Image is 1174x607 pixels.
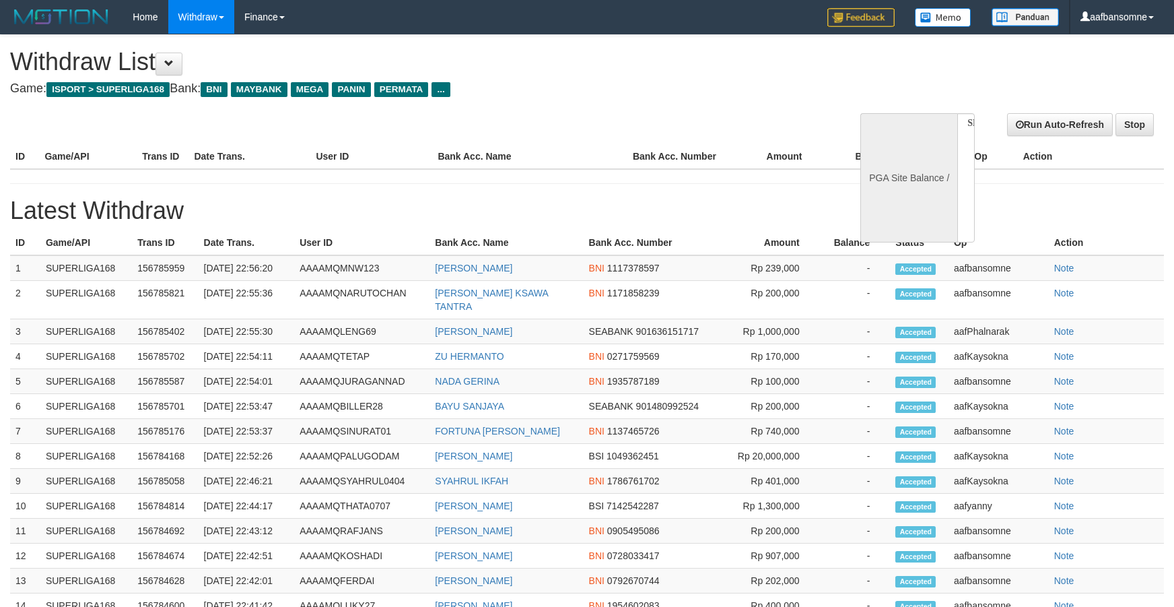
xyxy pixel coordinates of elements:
span: BNI [201,82,227,97]
img: Button%20Memo.svg [915,8,971,27]
span: Accepted [895,426,936,438]
span: 1049362451 [607,451,659,461]
th: Op [948,230,1049,255]
th: ID [10,230,40,255]
a: Note [1054,451,1074,461]
td: AAAAMQBILLER28 [294,394,429,419]
img: panduan.png [992,8,1059,26]
td: Rp 401,000 [730,469,819,494]
img: MOTION_logo.png [10,7,112,27]
td: AAAAMQTETAP [294,344,429,369]
span: 7142542287 [607,501,659,511]
span: SEABANK [589,401,633,412]
td: - [820,281,891,319]
span: MAYBANK [231,82,287,97]
td: [DATE] 22:42:01 [199,569,295,594]
a: Note [1054,288,1074,298]
a: Note [1054,501,1074,511]
span: 0905495086 [607,525,660,536]
td: Rp 239,000 [730,255,819,281]
span: 901480992524 [636,401,699,412]
span: SEABANK [589,326,633,337]
span: Accepted [895,327,936,338]
th: User ID [310,144,432,169]
span: Accepted [895,288,936,300]
td: 156785402 [132,319,198,344]
td: SUPERLIGA168 [40,544,132,569]
td: AAAAMQFERDAI [294,569,429,594]
td: [DATE] 22:46:21 [199,469,295,494]
td: SUPERLIGA168 [40,319,132,344]
td: Rp 200,000 [730,281,819,319]
td: SUPERLIGA168 [40,444,132,469]
a: [PERSON_NAME] [435,501,512,511]
td: - [820,255,891,281]
span: BNI [589,550,605,561]
span: MEGA [291,82,329,97]
td: 2 [10,281,40,319]
a: ZU HERMANTO [435,351,504,362]
span: BNI [589,351,605,362]
th: User ID [294,230,429,255]
td: Rp 202,000 [730,569,819,594]
td: SUPERLIGA168 [40,419,132,444]
th: Game/API [39,144,137,169]
td: AAAAMQSINURAT01 [294,419,429,444]
td: AAAAMQJURAGANNAD [294,369,429,394]
td: AAAAMQRAFJANS [294,519,429,544]
a: [PERSON_NAME] [435,263,512,274]
td: AAAAMQMNW123 [294,255,429,281]
span: Accepted [895,526,936,538]
td: [DATE] 22:55:30 [199,319,295,344]
span: 1117378597 [607,263,660,274]
td: aafKaysokna [948,469,1049,494]
span: Accepted [895,501,936,513]
div: PGA Site Balance / [860,113,957,243]
span: 1935787189 [607,376,660,387]
td: 4 [10,344,40,369]
td: SUPERLIGA168 [40,494,132,519]
th: Op [969,144,1017,169]
a: [PERSON_NAME] [435,451,512,461]
th: Status [890,230,948,255]
td: 11 [10,519,40,544]
span: 0792670744 [607,575,660,586]
td: 3 [10,319,40,344]
a: Note [1054,401,1074,412]
span: Accepted [895,402,936,413]
a: FORTUNA [PERSON_NAME] [435,426,560,437]
td: 156785587 [132,369,198,394]
td: Rp 907,000 [730,544,819,569]
th: Action [1018,144,1164,169]
td: [DATE] 22:53:37 [199,419,295,444]
img: Feedback.jpg [827,8,895,27]
td: [DATE] 22:44:17 [199,494,295,519]
td: Rp 200,000 [730,394,819,419]
td: - [820,494,891,519]
th: Action [1049,230,1164,255]
a: [PERSON_NAME] [435,525,512,536]
td: - [820,469,891,494]
td: AAAAMQTHATA0707 [294,494,429,519]
td: aafbansomne [948,519,1049,544]
span: ... [431,82,450,97]
td: aafKaysokna [948,444,1049,469]
a: Note [1054,326,1074,337]
span: BNI [589,575,605,586]
a: Stop [1115,113,1154,136]
th: Amount [730,230,819,255]
span: Accepted [895,551,936,563]
a: Note [1054,575,1074,586]
td: [DATE] 22:54:11 [199,344,295,369]
td: 156785176 [132,419,198,444]
td: 156784674 [132,544,198,569]
td: Rp 740,000 [730,419,819,444]
td: 8 [10,444,40,469]
th: Amount [725,144,823,169]
td: 156784692 [132,519,198,544]
td: 1 [10,255,40,281]
td: 156784168 [132,444,198,469]
th: Bank Acc. Number [627,144,725,169]
td: SUPERLIGA168 [40,369,132,394]
td: aafbansomne [948,544,1049,569]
